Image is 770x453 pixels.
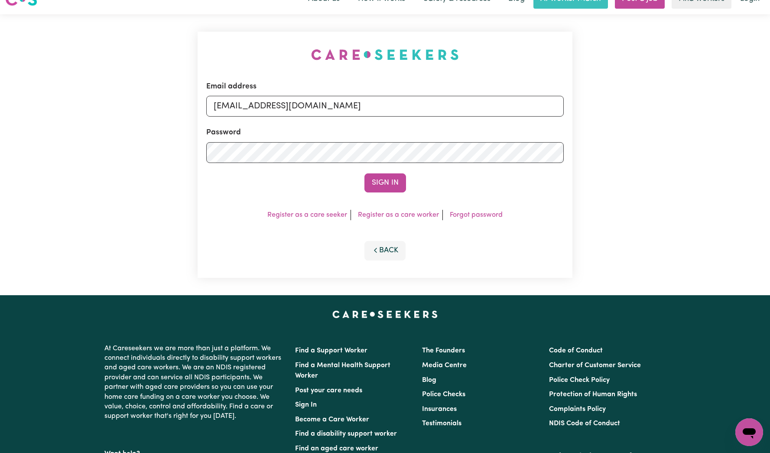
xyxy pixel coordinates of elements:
[364,173,406,192] button: Sign In
[295,362,390,379] a: Find a Mental Health Support Worker
[549,377,610,384] a: Police Check Policy
[295,401,317,408] a: Sign In
[422,362,467,369] a: Media Centre
[358,212,439,218] a: Register as a care worker
[267,212,347,218] a: Register as a care seeker
[422,391,465,398] a: Police Checks
[295,416,369,423] a: Become a Care Worker
[422,347,465,354] a: The Founders
[549,406,606,413] a: Complaints Policy
[422,406,457,413] a: Insurances
[295,430,397,437] a: Find a disability support worker
[364,241,406,260] button: Back
[450,212,503,218] a: Forgot password
[422,377,436,384] a: Blog
[206,96,564,117] input: Email address
[295,387,362,394] a: Post your care needs
[735,418,763,446] iframe: Button to launch messaging window
[549,347,603,354] a: Code of Conduct
[206,81,257,92] label: Email address
[549,391,637,398] a: Protection of Human Rights
[295,445,378,452] a: Find an aged care worker
[332,311,438,318] a: Careseekers home page
[104,340,285,425] p: At Careseekers we are more than just a platform. We connect individuals directly to disability su...
[295,347,367,354] a: Find a Support Worker
[206,127,241,138] label: Password
[549,362,641,369] a: Charter of Customer Service
[549,420,620,427] a: NDIS Code of Conduct
[422,420,461,427] a: Testimonials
